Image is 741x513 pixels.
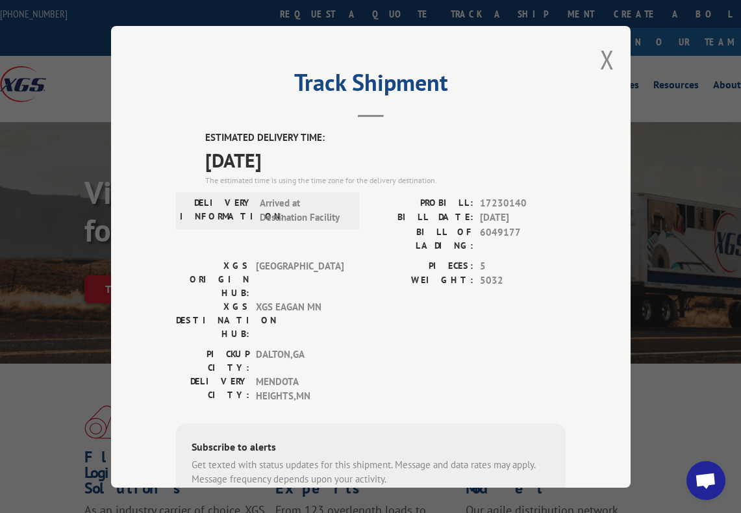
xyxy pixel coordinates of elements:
[256,258,344,299] span: [GEOGRAPHIC_DATA]
[205,174,566,186] div: The estimated time is using the time zone for the delivery destination.
[480,273,566,288] span: 5032
[371,225,473,252] label: BILL OF LADING:
[371,195,473,210] label: PROBILL:
[480,258,566,273] span: 5
[176,299,249,340] label: XGS DESTINATION HUB:
[256,299,344,340] span: XGS EAGAN MN
[256,374,344,403] span: MENDOTA HEIGHTS , MN
[371,258,473,273] label: PIECES:
[176,374,249,403] label: DELIVERY CITY:
[205,131,566,145] label: ESTIMATED DELIVERY TIME:
[480,225,566,252] span: 6049177
[192,438,550,457] div: Subscribe to alerts
[600,42,614,77] button: Close modal
[176,347,249,374] label: PICKUP CITY:
[480,210,566,225] span: [DATE]
[180,195,253,225] label: DELIVERY INFORMATION:
[260,195,347,225] span: Arrived at Destination Facility
[176,73,566,98] h2: Track Shipment
[371,273,473,288] label: WEIGHT:
[176,258,249,299] label: XGS ORIGIN HUB:
[371,210,473,225] label: BILL DATE:
[256,347,344,374] span: DALTON , GA
[205,145,566,174] span: [DATE]
[686,461,725,500] div: Open chat
[480,195,566,210] span: 17230140
[192,457,550,486] div: Get texted with status updates for this shipment. Message and data rates may apply. Message frequ...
